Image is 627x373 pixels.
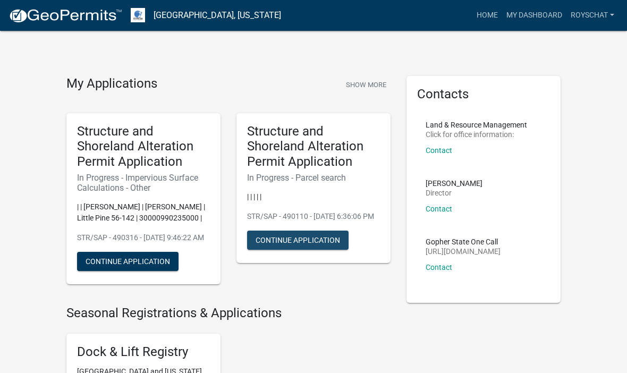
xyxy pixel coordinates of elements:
[247,231,349,250] button: Continue Application
[426,248,501,255] p: [URL][DOMAIN_NAME]
[247,191,380,202] p: | | | | |
[426,205,452,213] a: Contact
[426,263,452,272] a: Contact
[426,131,527,138] p: Click for office information:
[77,173,210,193] h6: In Progress - Impervious Surface Calculations - Other
[426,146,452,155] a: Contact
[417,87,550,102] h5: Contacts
[426,189,482,197] p: Director
[342,76,391,94] button: Show More
[426,238,501,245] p: Gopher State One Call
[426,121,527,129] p: Land & Resource Management
[247,211,380,222] p: STR/SAP - 490110 - [DATE] 6:36:06 PM
[566,5,618,26] a: Royschat
[66,76,157,92] h4: My Applications
[131,8,145,22] img: Otter Tail County, Minnesota
[154,6,281,24] a: [GEOGRAPHIC_DATA], [US_STATE]
[77,344,210,360] h5: Dock & Lift Registry
[472,5,502,26] a: Home
[66,306,391,321] h4: Seasonal Registrations & Applications
[426,180,482,187] p: [PERSON_NAME]
[502,5,566,26] a: My Dashboard
[247,173,380,183] h6: In Progress - Parcel search
[77,252,179,271] button: Continue Application
[77,124,210,169] h5: Structure and Shoreland Alteration Permit Application
[247,124,380,169] h5: Structure and Shoreland Alteration Permit Application
[77,201,210,224] p: | | [PERSON_NAME] | [PERSON_NAME] | Little Pine 56-142 | 30000990235000 |
[77,232,210,243] p: STR/SAP - 490316 - [DATE] 9:46:22 AM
